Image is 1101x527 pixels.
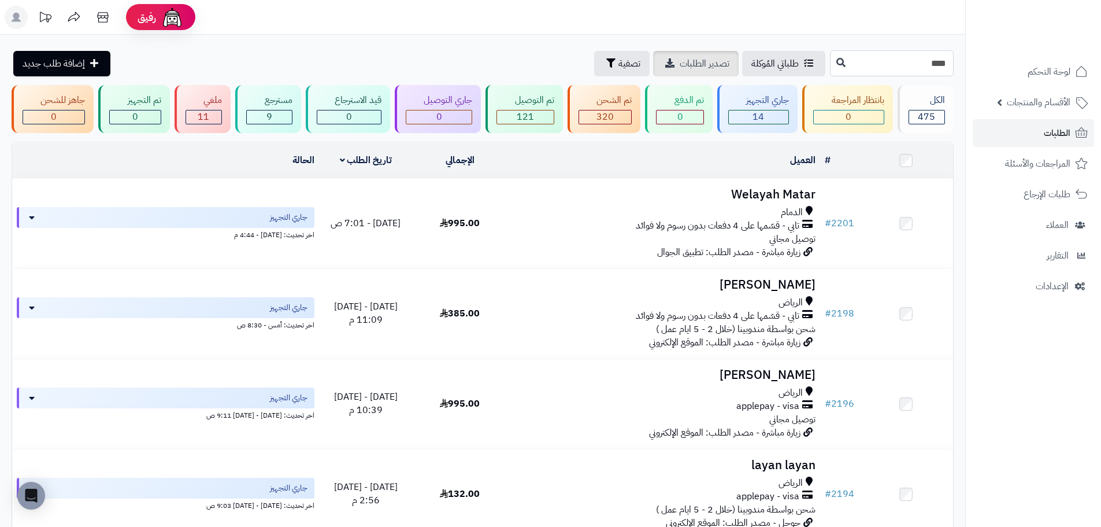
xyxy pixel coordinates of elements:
div: اخر تحديث: [DATE] - 4:44 م [17,228,314,240]
a: الحالة [292,153,314,167]
a: #2196 [825,397,854,411]
span: [DATE] - [DATE] 11:09 م [334,300,398,327]
div: Open Intercom Messenger [17,482,45,510]
div: 9 [247,110,291,124]
a: تم الدفع 0 [643,85,714,133]
span: جاري التجهيز [270,482,307,494]
a: تم التجهيز 0 [96,85,172,133]
span: [DATE] - [DATE] 2:56 م [334,480,398,507]
span: توصيل مجاني [769,232,815,246]
span: تابي - قسّمها على 4 دفعات بدون رسوم ولا فوائد [636,309,799,323]
span: الطلبات [1044,125,1070,141]
span: الدمام [781,206,803,219]
a: #2201 [825,216,854,230]
span: طلبات الإرجاع [1024,186,1070,202]
a: تم الشحن 320 [565,85,643,133]
a: ملغي 11 [172,85,233,133]
a: التقارير [973,242,1094,270]
span: [DATE] - [DATE] 10:39 م [334,390,398,417]
a: العميل [790,153,815,167]
span: # [825,307,831,320]
div: اخر تحديث: أمس - 8:30 ص [17,318,314,330]
span: applepay - visa [736,490,799,503]
span: الإعدادات [1036,278,1069,294]
a: الإجمالي [446,153,474,167]
a: جاري التجهيز 14 [715,85,800,133]
span: زيارة مباشرة - مصدر الطلب: تطبيق الجوال [657,245,800,259]
a: جاري التوصيل 0 [392,85,483,133]
span: 0 [436,110,442,124]
span: تصفية [618,57,640,71]
span: 11 [198,110,209,124]
span: 0 [677,110,683,124]
div: جاري التوصيل [406,94,472,107]
div: مسترجع [246,94,292,107]
span: # [825,216,831,230]
img: ai-face.png [161,6,184,29]
div: 0 [657,110,703,124]
a: الطلبات [973,119,1094,147]
div: اخر تحديث: [DATE] - [DATE] 9:11 ص [17,408,314,421]
span: شحن بواسطة مندوبينا (خلال 2 - 5 ايام عمل ) [656,322,815,336]
div: 121 [497,110,553,124]
span: 132.00 [440,487,480,501]
span: جاري التجهيز [270,392,307,404]
span: applepay - visa [736,400,799,413]
h3: [PERSON_NAME] [511,368,815,382]
a: إضافة طلب جديد [13,51,110,76]
a: تصدير الطلبات [653,51,739,76]
h3: Welayah Matar [511,188,815,201]
a: قيد الاسترجاع 0 [303,85,392,133]
div: الكل [909,94,945,107]
span: التقارير [1047,248,1069,264]
div: 11 [186,110,221,124]
a: # [825,153,831,167]
span: الرياض [779,296,803,309]
span: [DATE] - 7:01 ص [331,216,401,230]
a: جاهز للشحن 0 [9,85,96,133]
div: تم التجهيز [109,94,161,107]
div: قيد الاسترجاع [317,94,381,107]
a: طلباتي المُوكلة [742,51,825,76]
span: طلباتي المُوكلة [751,57,799,71]
span: # [825,487,831,501]
a: #2198 [825,307,854,320]
a: مسترجع 9 [233,85,303,133]
a: #2194 [825,487,854,501]
div: جاري التجهيز [728,94,789,107]
a: تاريخ الطلب [340,153,392,167]
span: 320 [596,110,614,124]
span: 0 [346,110,352,124]
span: 121 [517,110,534,124]
span: جاري التجهيز [270,302,307,314]
div: 0 [814,110,883,124]
span: تابي - قسّمها على 4 دفعات بدون رسوم ولا فوائد [636,219,799,233]
div: اخر تحديث: [DATE] - [DATE] 9:03 ص [17,499,314,511]
div: 320 [579,110,631,124]
span: الأقسام والمنتجات [1007,94,1070,110]
span: زيارة مباشرة - مصدر الطلب: الموقع الإلكتروني [649,426,800,440]
div: 14 [729,110,788,124]
span: تصدير الطلبات [680,57,729,71]
div: تم التوصيل [496,94,554,107]
span: 9 [266,110,272,124]
span: شحن بواسطة مندوبينا (خلال 2 - 5 ايام عمل ) [656,503,815,517]
div: تم الدفع [656,94,703,107]
span: رفيق [138,10,156,24]
span: # [825,397,831,411]
a: الكل475 [895,85,956,133]
a: بانتظار المراجعة 0 [800,85,895,133]
span: المراجعات والأسئلة [1005,156,1070,172]
div: 0 [406,110,472,124]
span: 475 [918,110,935,124]
h3: [PERSON_NAME] [511,278,815,292]
a: تحديثات المنصة [31,6,60,32]
span: زيارة مباشرة - مصدر الطلب: الموقع الإلكتروني [649,336,800,349]
span: 995.00 [440,397,480,411]
a: لوحة التحكم [973,58,1094,86]
h3: layan layan [511,459,815,472]
a: المراجعات والأسئلة [973,150,1094,178]
a: تم التوصيل 121 [483,85,565,133]
div: 0 [23,110,84,124]
a: العملاء [973,211,1094,239]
